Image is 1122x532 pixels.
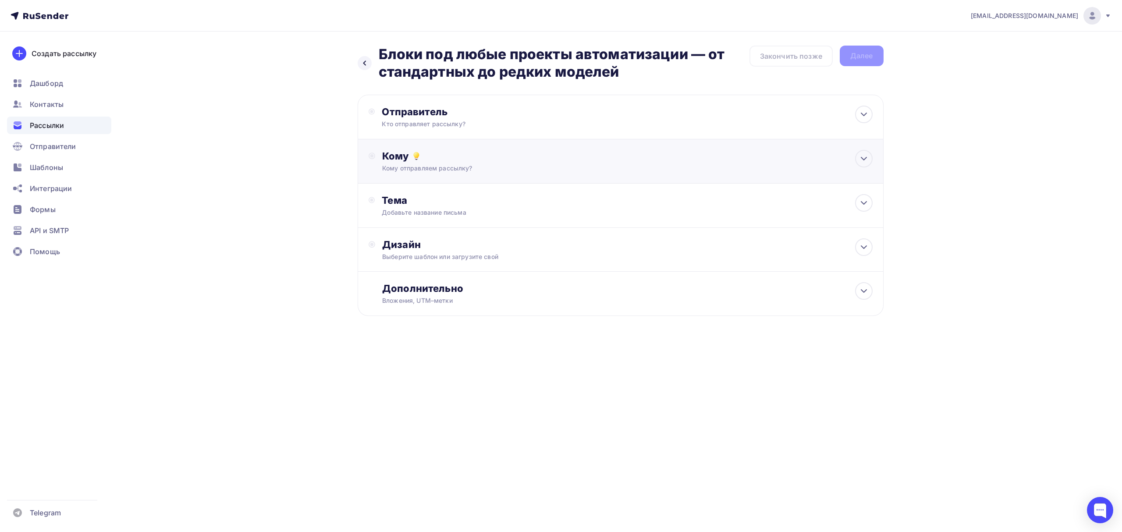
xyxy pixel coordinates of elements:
span: Формы [30,204,56,215]
div: Кому отправляем рассылку? [382,164,824,173]
a: Дашборд [7,74,111,92]
h2: Блоки под любые проекты автоматизации — от стандартных до редких моделей [379,46,749,81]
div: Кто отправляет рассылку? [382,120,553,128]
span: Шаблоны [30,162,63,173]
a: Формы [7,201,111,218]
div: Дизайн [382,238,872,251]
span: Отправители [30,141,76,152]
span: Рассылки [30,120,64,131]
a: Контакты [7,96,111,113]
div: Кому [382,150,872,162]
a: Шаблоны [7,159,111,176]
div: Вложения, UTM–метки [382,296,824,305]
a: Рассылки [7,117,111,134]
div: Создать рассылку [32,48,96,59]
span: Интеграции [30,183,72,194]
a: Отправители [7,138,111,155]
span: Telegram [30,507,61,518]
span: Контакты [30,99,64,110]
span: API и SMTP [30,225,69,236]
div: Тема [382,194,555,206]
span: [EMAIL_ADDRESS][DOMAIN_NAME] [971,11,1078,20]
a: [EMAIL_ADDRESS][DOMAIN_NAME] [971,7,1111,25]
div: Добавьте название письма [382,208,538,217]
span: Дашборд [30,78,63,89]
span: Помощь [30,246,60,257]
div: Выберите шаблон или загрузите свой [382,252,824,261]
div: Дополнительно [382,282,872,294]
div: Отправитель [382,106,572,118]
